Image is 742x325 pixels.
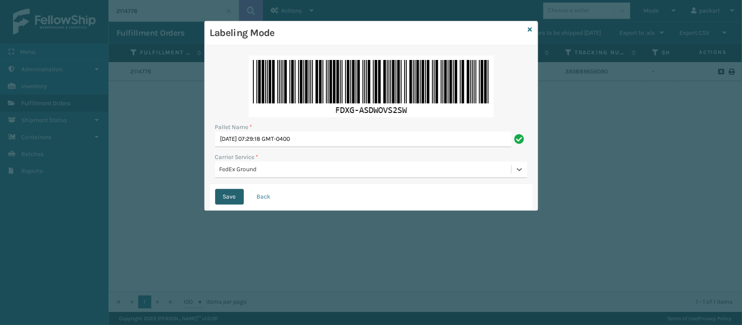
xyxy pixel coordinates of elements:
img: AqeZWoPLIAAAAASUVORK5CYII= [249,56,494,117]
div: FedEx Ground [220,165,512,174]
h3: Labeling Mode [210,27,525,40]
label: Pallet Name [215,123,253,132]
button: Back [249,189,279,205]
label: Carrier Service [215,153,259,162]
button: Save [215,189,244,205]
